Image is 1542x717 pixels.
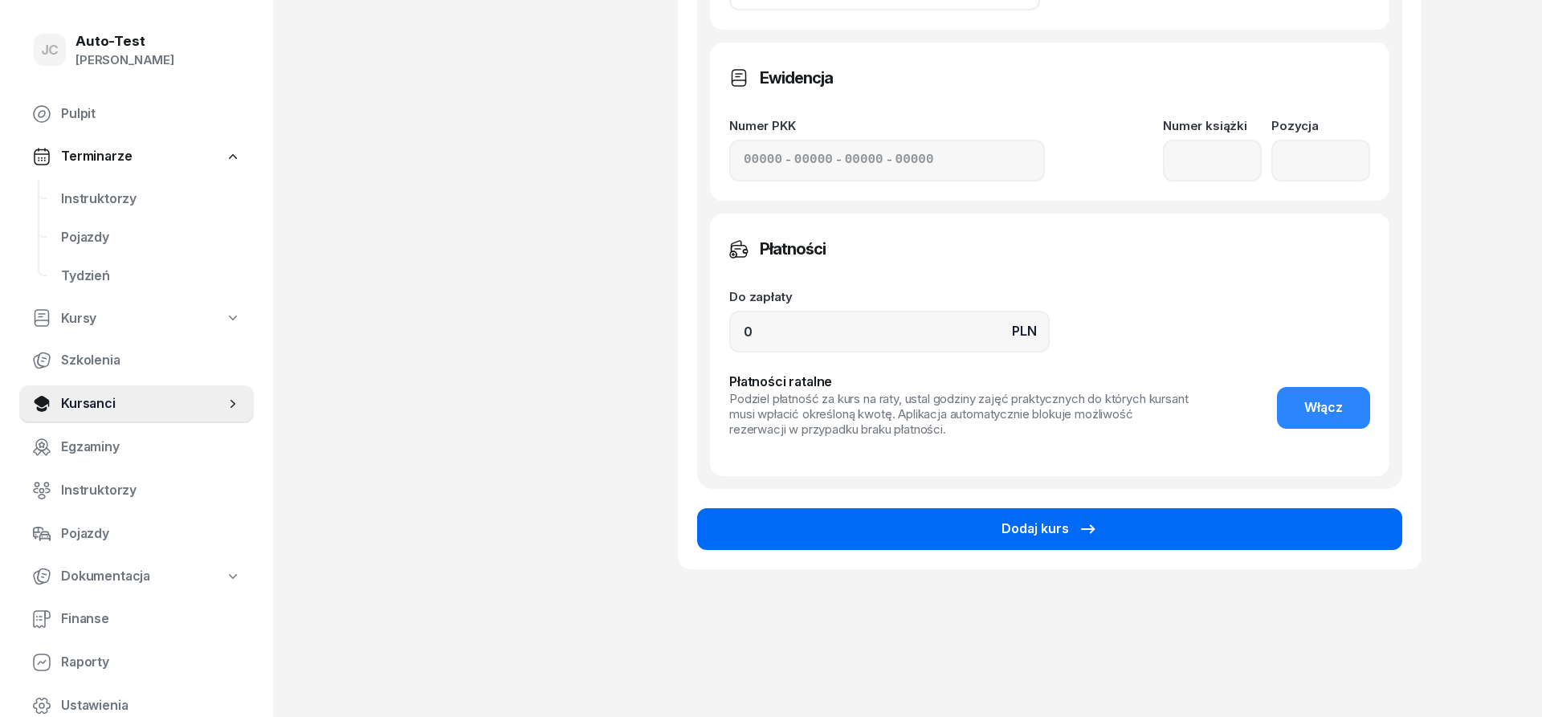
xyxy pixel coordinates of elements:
div: Auto-Test [75,34,174,47]
span: Raporty [61,652,241,673]
div: [PERSON_NAME] [75,49,174,70]
a: Kursy [19,299,254,336]
a: Raporty [19,642,254,681]
div: Podziel płatność za kurs na raty, ustal godziny zajęć praktycznych do których kursant musi wpłaci... [729,392,1192,437]
a: Instruktorzy [48,179,254,218]
span: Pulpit [61,104,241,124]
input: 00000 [794,150,833,171]
span: Ustawienia [61,695,241,716]
input: 00000 [744,150,782,171]
span: - [887,150,892,171]
a: Kursanci [19,385,254,423]
input: 00000 [845,150,883,171]
span: Dokumentacja [61,566,150,587]
span: Egzaminy [61,437,241,458]
span: JC [41,43,59,56]
span: Instruktorzy [61,188,241,209]
a: Egzaminy [19,428,254,466]
a: Terminarze [19,138,254,175]
button: Włącz [1277,387,1370,429]
span: Finanse [61,609,241,629]
span: Szkolenia [61,350,241,371]
span: Kursy [61,308,96,328]
span: Terminarze [61,146,132,167]
span: Pojazdy [61,226,241,247]
a: Finanse [19,599,254,638]
span: - [785,150,791,171]
a: Dokumentacja [19,558,254,595]
a: Szkolenia [19,341,254,380]
span: - [836,150,842,171]
span: Włącz [1304,397,1343,418]
span: Pojazdy [61,523,241,544]
span: Kursanci [61,393,225,414]
input: 00000 [895,150,934,171]
h3: Ewidencja [760,65,833,91]
div: Dodaj kurs [1001,519,1098,540]
div: Płatności ratalne [729,372,1192,393]
a: Pojazdy [19,515,254,553]
a: Pojazdy [48,218,254,256]
a: Instruktorzy [19,471,254,510]
a: Tydzień [48,256,254,295]
a: Pulpit [19,95,254,133]
input: 0 [729,311,1050,352]
span: Tydzień [61,265,241,286]
h3: Płatności [760,236,826,262]
button: Dodaj kurs [697,508,1402,550]
span: Instruktorzy [61,480,241,501]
